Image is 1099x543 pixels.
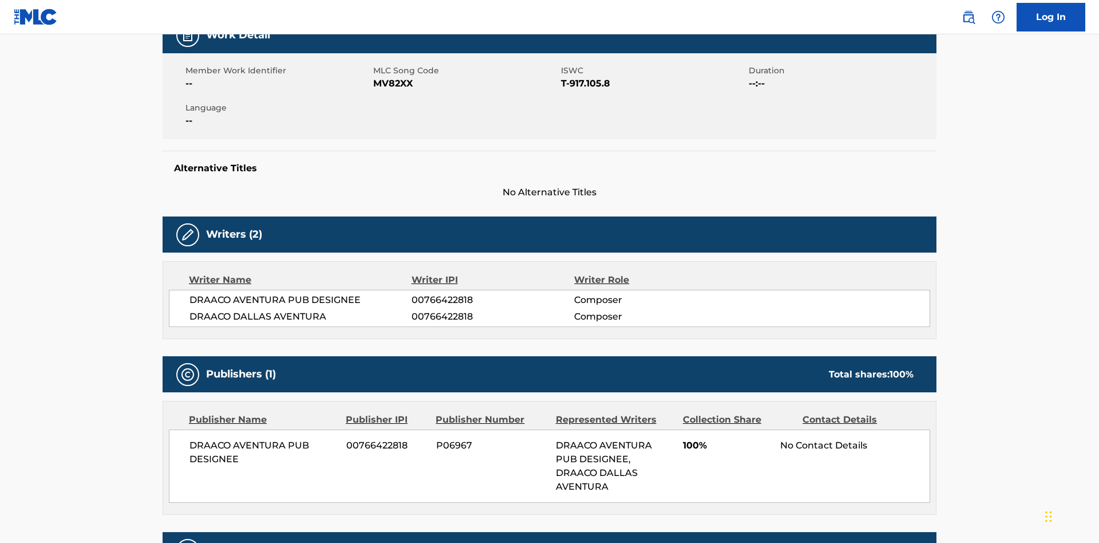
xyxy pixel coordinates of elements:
[556,440,652,492] span: DRAACO AVENTURA PUB DESIGNEE, DRAACO DALLAS AVENTURA
[574,273,722,287] div: Writer Role
[412,293,574,307] span: 00766422818
[206,368,276,381] h5: Publishers (1)
[181,29,195,42] img: Work Detail
[346,439,428,453] span: 00766422818
[802,413,914,427] div: Contact Details
[991,10,1005,24] img: help
[14,9,58,25] img: MLC Logo
[574,310,722,324] span: Composer
[436,413,547,427] div: Publisher Number
[206,228,262,241] h5: Writers (2)
[962,10,975,24] img: search
[890,369,914,380] span: 100 %
[185,77,370,91] span: --
[412,310,574,324] span: 00766422818
[556,413,674,427] div: Represented Writers
[683,439,772,453] span: 100%
[189,273,412,287] div: Writer Name
[436,439,547,453] span: P06967
[987,6,1010,29] div: Help
[1045,499,1052,534] div: Drag
[174,163,925,174] h5: Alternative Titles
[189,413,337,427] div: Publisher Name
[829,368,914,381] div: Total shares:
[373,77,558,91] span: MV82XX
[561,77,746,91] span: T-917.105.8
[749,77,934,91] span: --:--
[561,65,746,77] span: ISWC
[206,29,270,42] h5: Work Detail
[1017,3,1085,32] a: Log In
[185,65,370,77] span: Member Work Identifier
[189,439,338,466] span: DRAACO AVENTURA PUB DESIGNEE
[780,439,930,453] div: No Contact Details
[185,114,370,128] span: --
[1042,488,1099,543] iframe: Chat Widget
[957,6,980,29] a: Public Search
[181,228,195,242] img: Writers
[683,413,794,427] div: Collection Share
[189,293,412,307] span: DRAACO AVENTURA PUB DESIGNEE
[163,186,936,199] span: No Alternative Titles
[181,368,195,381] img: Publishers
[346,413,427,427] div: Publisher IPI
[189,310,412,324] span: DRAACO DALLAS AVENTURA
[412,273,575,287] div: Writer IPI
[749,65,934,77] span: Duration
[373,65,558,77] span: MLC Song Code
[185,102,370,114] span: Language
[574,293,722,307] span: Composer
